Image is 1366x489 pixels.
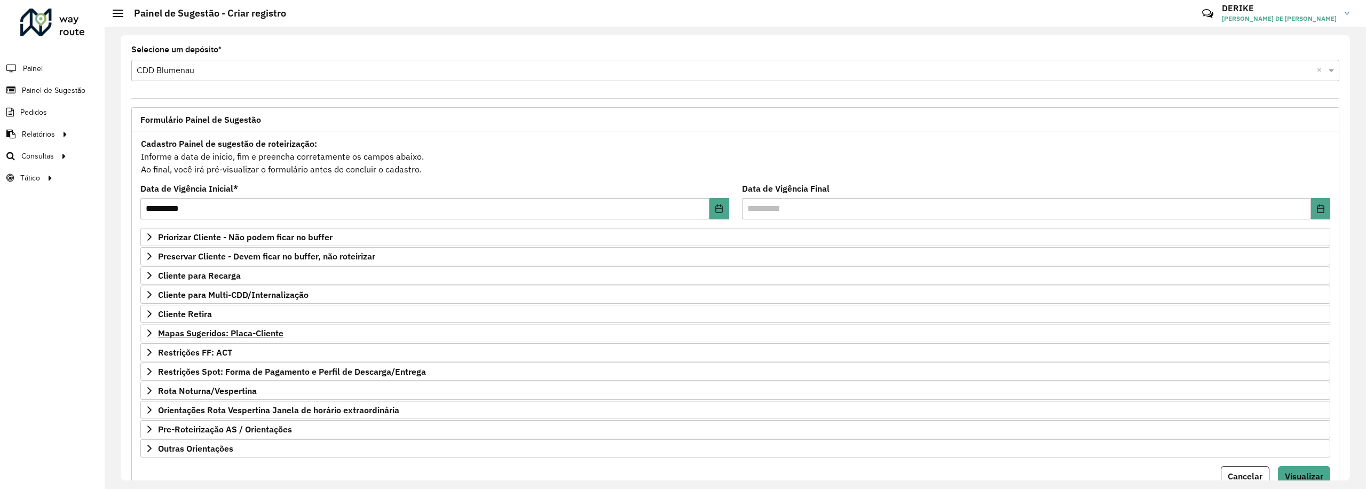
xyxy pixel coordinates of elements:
span: Visualizar [1285,471,1323,482]
a: Priorizar Cliente - Não podem ficar no buffer [140,228,1330,246]
span: Preservar Cliente - Devem ficar no buffer, não roteirizar [158,252,375,261]
span: Clear all [1317,64,1326,77]
button: Cancelar [1221,466,1269,486]
span: Consultas [21,151,54,162]
span: Rota Noturna/Vespertina [158,387,257,395]
a: Pre-Roteirização AS / Orientações [140,420,1330,438]
button: Visualizar [1278,466,1330,486]
span: Cancelar [1228,471,1262,482]
a: Cliente para Multi-CDD/Internalização [140,286,1330,304]
label: Selecione um depósito [131,43,222,56]
a: Cliente Retira [140,305,1330,323]
a: Restrições Spot: Forma de Pagamento e Perfil de Descarga/Entrega [140,362,1330,381]
span: [PERSON_NAME] DE [PERSON_NAME] [1222,14,1337,23]
span: Priorizar Cliente - Não podem ficar no buffer [158,233,333,241]
label: Data de Vigência Final [742,182,830,195]
a: Orientações Rota Vespertina Janela de horário extraordinária [140,401,1330,419]
span: Cliente para Recarga [158,271,241,280]
a: Preservar Cliente - Devem ficar no buffer, não roteirizar [140,247,1330,265]
span: Formulário Painel de Sugestão [140,115,261,124]
span: Restrições FF: ACT [158,348,232,357]
div: Informe a data de inicio, fim e preencha corretamente os campos abaixo. Ao final, você irá pré-vi... [140,137,1330,176]
span: Tático [20,172,40,184]
h2: Painel de Sugestão - Criar registro [123,7,286,19]
span: Pre-Roteirização AS / Orientações [158,425,292,433]
span: Cliente para Multi-CDD/Internalização [158,290,309,299]
h3: DERIKE [1222,3,1337,13]
button: Choose Date [709,198,729,219]
button: Choose Date [1311,198,1330,219]
span: Mapas Sugeridos: Placa-Cliente [158,329,283,337]
strong: Cadastro Painel de sugestão de roteirização: [141,138,317,149]
span: Restrições Spot: Forma de Pagamento e Perfil de Descarga/Entrega [158,367,426,376]
span: Painel de Sugestão [22,85,85,96]
label: Data de Vigência Inicial [140,182,238,195]
a: Cliente para Recarga [140,266,1330,285]
span: Relatórios [22,129,55,140]
a: Rota Noturna/Vespertina [140,382,1330,400]
a: Contato Rápido [1196,2,1219,25]
span: Orientações Rota Vespertina Janela de horário extraordinária [158,406,399,414]
a: Outras Orientações [140,439,1330,458]
a: Mapas Sugeridos: Placa-Cliente [140,324,1330,342]
span: Pedidos [20,107,47,118]
span: Outras Orientações [158,444,233,453]
span: Painel [23,63,43,74]
a: Restrições FF: ACT [140,343,1330,361]
span: Cliente Retira [158,310,212,318]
